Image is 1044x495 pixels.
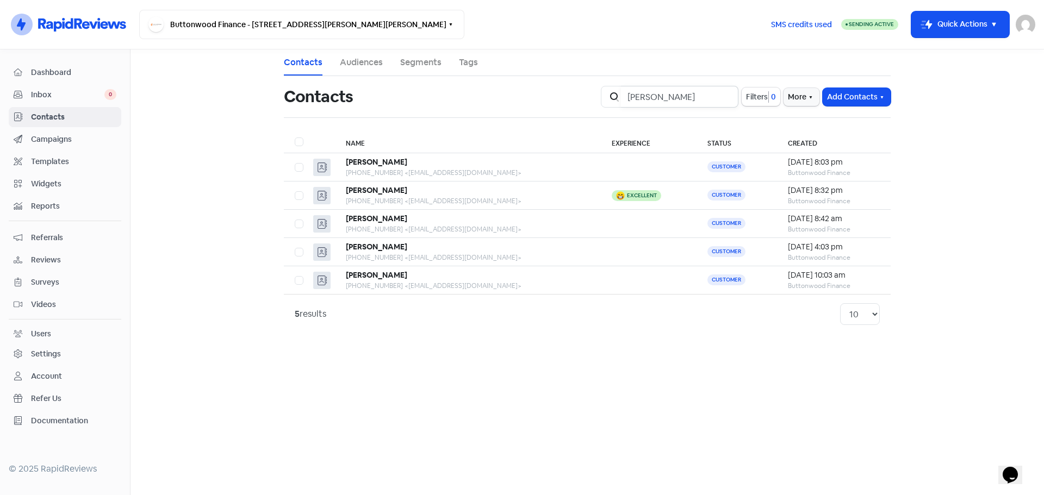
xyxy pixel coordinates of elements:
[9,324,121,344] a: Users
[9,344,121,364] a: Settings
[601,131,697,153] th: Experience
[788,168,880,178] div: Buttonwood Finance
[346,253,590,262] div: [PHONE_NUMBER] <[EMAIL_ADDRESS][DOMAIN_NAME]>
[346,281,590,291] div: [PHONE_NUMBER] <[EMAIL_ADDRESS][DOMAIN_NAME]>
[295,308,326,321] div: results
[849,21,894,28] span: Sending Active
[31,328,51,340] div: Users
[346,185,407,195] b: [PERSON_NAME]
[9,228,121,248] a: Referrals
[627,193,657,198] div: Excellent
[139,10,464,39] button: Buttonwood Finance - [STREET_ADDRESS][PERSON_NAME][PERSON_NAME]
[788,213,880,224] div: [DATE] 8:42 am
[9,196,121,216] a: Reports
[346,242,407,252] b: [PERSON_NAME]
[346,157,407,167] b: [PERSON_NAME]
[1016,15,1035,34] img: User
[346,168,590,178] div: [PHONE_NUMBER] <[EMAIL_ADDRESS][DOMAIN_NAME]>
[284,56,322,69] a: Contacts
[998,452,1033,484] iframe: chat widget
[31,67,116,78] span: Dashboard
[104,89,116,100] span: 0
[9,129,121,149] a: Campaigns
[769,91,776,103] span: 0
[823,88,891,106] button: Add Contacts
[9,272,121,292] a: Surveys
[9,462,121,475] div: © 2025 RapidReviews
[9,366,121,386] a: Account
[788,270,880,281] div: [DATE] 10:03 am
[31,178,116,190] span: Widgets
[31,134,116,145] span: Campaigns
[31,89,104,101] span: Inbox
[346,214,407,223] b: [PERSON_NAME]
[911,11,1009,37] button: Quick Actions
[9,85,121,105] a: Inbox 0
[31,299,116,310] span: Videos
[707,274,745,285] span: Customer
[777,131,891,153] th: Created
[707,246,745,257] span: Customer
[459,56,478,69] a: Tags
[31,200,116,212] span: Reports
[346,224,590,234] div: [PHONE_NUMBER] <[EMAIL_ADDRESS][DOMAIN_NAME]>
[621,86,738,108] input: Search
[788,185,880,196] div: [DATE] 8:32 pm
[788,281,880,291] div: Buttonwood Finance
[9,107,121,127] a: Contacts
[762,18,841,29] a: SMS credits used
[31,393,116,404] span: Refer Us
[31,415,116,427] span: Documentation
[31,156,116,167] span: Templates
[346,270,407,280] b: [PERSON_NAME]
[9,295,121,315] a: Videos
[9,389,121,409] a: Refer Us
[697,131,777,153] th: Status
[346,196,590,206] div: [PHONE_NUMBER] <[EMAIL_ADDRESS][DOMAIN_NAME]>
[9,411,121,431] a: Documentation
[788,224,880,234] div: Buttonwood Finance
[707,218,745,229] span: Customer
[335,131,601,153] th: Name
[707,190,745,200] span: Customer
[841,18,898,31] a: Sending Active
[31,371,62,382] div: Account
[707,161,745,172] span: Customer
[771,19,832,30] span: SMS credits used
[9,174,121,194] a: Widgets
[340,56,383,69] a: Audiences
[742,87,780,106] button: Filters0
[295,308,300,319] strong: 5
[788,253,880,262] div: Buttonwood Finance
[400,56,442,69] a: Segments
[31,232,116,243] span: Referrals
[31,254,116,266] span: Reviews
[784,88,819,106] button: More
[788,196,880,206] div: Buttonwood Finance
[31,348,61,360] div: Settings
[788,241,880,253] div: [DATE] 4:03 pm
[9,152,121,172] a: Templates
[31,111,116,123] span: Contacts
[746,91,768,103] span: Filters
[788,156,880,168] div: [DATE] 8:03 pm
[9,62,121,83] a: Dashboard
[284,79,353,114] h1: Contacts
[9,250,121,270] a: Reviews
[31,277,116,288] span: Surveys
